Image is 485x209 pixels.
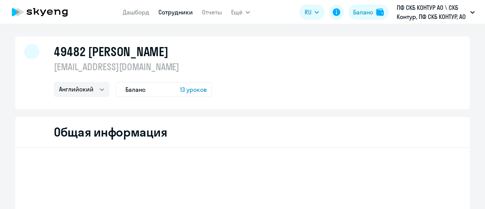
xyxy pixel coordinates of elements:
span: Ещё [231,8,242,17]
p: ПФ СКБ КОНТУР АО \ СКБ Контур, ПФ СКБ КОНТУР, АО [397,3,467,21]
button: ПФ СКБ КОНТУР АО \ СКБ Контур, ПФ СКБ КОНТУР, АО [393,3,479,21]
span: Баланс [125,85,145,94]
a: Дашборд [123,8,149,16]
a: Сотрудники [158,8,193,16]
img: balance [376,8,384,16]
h2: Общая информация [54,124,167,140]
span: RU [305,8,311,17]
p: [EMAIL_ADDRESS][DOMAIN_NAME] [54,61,212,73]
button: Ещё [231,5,250,20]
h1: 49482 [PERSON_NAME] [54,44,168,59]
span: 13 уроков [180,85,207,94]
a: Отчеты [202,8,222,16]
div: Баланс [353,8,373,17]
button: RU [299,5,324,20]
button: Балансbalance [349,5,388,20]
